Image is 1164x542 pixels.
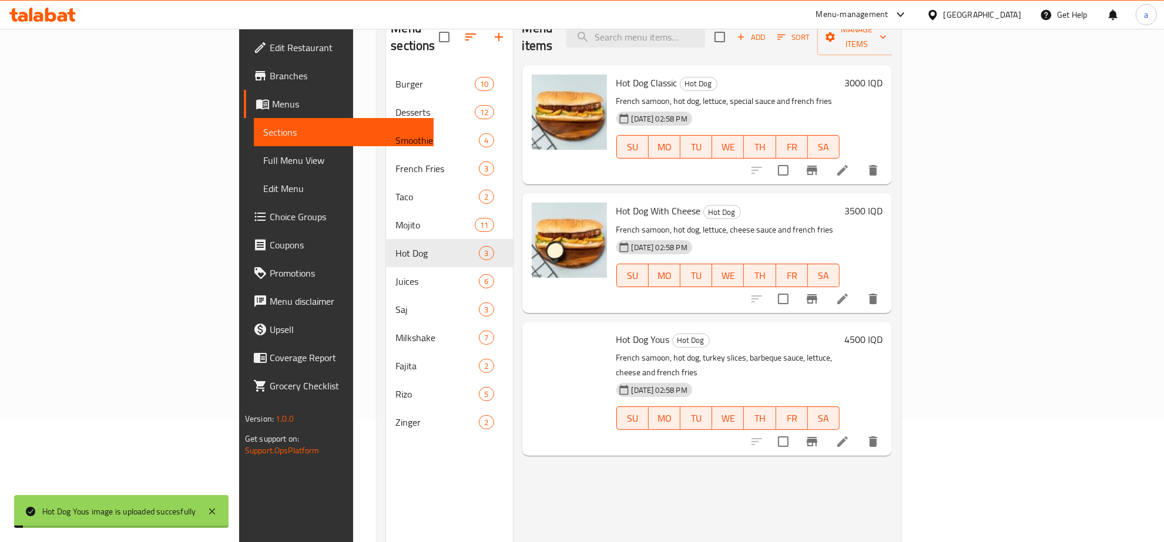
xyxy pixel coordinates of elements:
[798,156,826,184] button: Branch-specific-item
[386,70,512,98] div: Burger10
[749,267,771,284] span: TH
[616,135,649,159] button: SU
[479,387,494,401] div: items
[616,202,701,220] span: Hot Dog With Cheese
[859,156,887,184] button: delete
[817,19,896,55] button: Manage items
[475,79,493,90] span: 10
[522,19,553,55] h2: Menu items
[479,135,493,146] span: 4
[479,274,494,288] div: items
[844,331,883,348] h6: 4500 IQD
[395,274,479,288] span: Juices
[680,77,717,91] div: Hot Dog
[777,31,810,44] span: Sort
[1144,8,1148,21] span: a
[717,139,739,156] span: WE
[485,23,513,51] button: Add section
[395,105,475,119] span: Desserts
[386,65,512,441] nav: Menu sections
[479,359,494,373] div: items
[479,361,493,372] span: 2
[616,331,670,348] span: Hot Dog Yous
[244,62,434,90] a: Branches
[622,139,644,156] span: SU
[744,406,776,430] button: TH
[244,259,434,287] a: Promotions
[627,242,692,253] span: [DATE] 02:58 PM
[703,205,741,219] div: Hot Dog
[622,267,644,284] span: SU
[475,220,493,231] span: 11
[244,315,434,344] a: Upsell
[386,126,512,154] div: Smoothie4
[712,264,744,287] button: WE
[244,90,434,118] a: Menus
[685,267,707,284] span: TU
[798,427,826,456] button: Branch-specific-item
[270,379,424,393] span: Grocery Checklist
[263,125,424,139] span: Sections
[735,31,767,44] span: Add
[627,113,692,124] span: [DATE] 02:58 PM
[479,304,493,315] span: 3
[781,410,803,427] span: FR
[836,163,850,177] a: Edit menu item
[749,139,771,156] span: TH
[386,98,512,126] div: Desserts12
[859,285,887,313] button: delete
[732,28,770,46] span: Add item
[270,266,424,280] span: Promotions
[717,267,739,284] span: WE
[712,406,744,430] button: WE
[479,332,493,344] span: 7
[395,359,479,373] span: Fajita
[685,139,707,156] span: TU
[395,218,475,232] span: Mojito
[685,410,707,427] span: TU
[395,387,479,401] span: Rizo
[532,203,607,278] img: Hot Dog With Cheese
[672,334,710,348] div: Hot Dog
[479,133,494,147] div: items
[712,135,744,159] button: WE
[386,295,512,324] div: Saj3
[649,264,680,287] button: MO
[395,190,479,204] span: Taco
[622,410,644,427] span: SU
[270,322,424,336] span: Upsell
[244,231,434,259] a: Coupons
[653,139,676,156] span: MO
[532,75,607,150] img: Hot Dog Classic
[836,292,850,306] a: Edit menu item
[680,77,717,90] span: Hot Dog
[744,264,776,287] button: TH
[386,154,512,183] div: French Fries3
[244,33,434,62] a: Edit Restaurant
[732,28,770,46] button: Add
[395,246,479,260] span: Hot Dog
[717,410,739,427] span: WE
[816,8,888,22] div: Menu-management
[479,389,493,400] span: 5
[616,74,677,92] span: Hot Dog Classic
[386,324,512,352] div: Milkshake7
[244,344,434,372] a: Coverage Report
[844,203,883,219] h6: 3500 IQD
[776,135,808,159] button: FR
[680,264,712,287] button: TU
[827,22,887,52] span: Manage items
[479,161,494,176] div: items
[744,135,776,159] button: TH
[771,287,796,311] span: Select to update
[653,267,676,284] span: MO
[479,417,493,428] span: 2
[244,203,434,231] a: Choice Groups
[479,276,493,287] span: 6
[245,411,274,426] span: Version:
[270,41,424,55] span: Edit Restaurant
[859,427,887,456] button: delete
[263,153,424,167] span: Full Menu View
[771,158,796,183] span: Select to update
[245,443,320,458] a: Support.OpsPlatform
